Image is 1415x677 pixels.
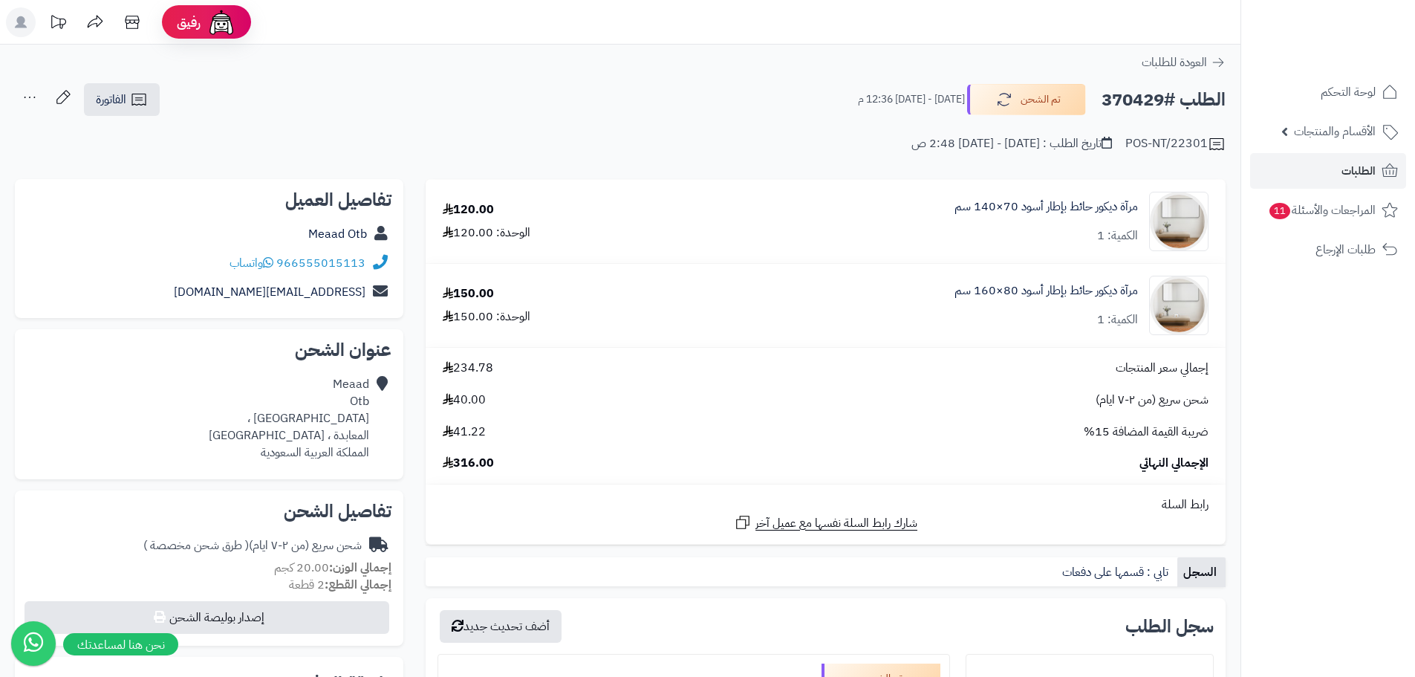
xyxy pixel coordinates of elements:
[329,559,391,577] strong: إجمالي الوزن:
[209,376,369,461] div: Meaad Otb [GEOGRAPHIC_DATA] ، المعابدة ، [GEOGRAPHIC_DATA] المملكة العربية السعودية
[432,496,1220,514] div: رابط السلة
[954,282,1138,299] a: مرآة ديكور حائط بإطار أسود 80×160 سم
[143,537,362,554] div: شحن سريع (من ٢-٧ ايام)
[230,254,273,272] a: واتساب
[276,254,365,272] a: 966555015113
[1102,85,1226,115] h2: الطلب #370429
[443,224,530,242] div: الوحدة: 120.00
[1142,54,1226,71] a: العودة للطلبات
[443,424,486,441] span: 41.22
[1294,121,1376,142] span: الأقسام والمنتجات
[443,308,530,325] div: الوحدة: 150.00
[1250,192,1406,228] a: المراجعات والأسئلة11
[443,360,493,377] span: 234.78
[911,135,1112,152] div: تاريخ الطلب : [DATE] - [DATE] 2:48 ص
[27,191,391,209] h2: تفاصيل العميل
[1097,227,1138,244] div: الكمية: 1
[206,7,236,37] img: ai-face.png
[1096,392,1209,409] span: شحن سريع (من ٢-٧ ايام)
[1315,239,1376,260] span: طلبات الإرجاع
[1056,557,1177,587] a: تابي : قسمها على دفعات
[1250,153,1406,189] a: الطلبات
[96,91,126,108] span: الفاتورة
[274,559,391,577] small: 20.00 كجم
[25,601,389,634] button: إصدار بوليصة الشحن
[1268,200,1376,221] span: المراجعات والأسئلة
[1125,618,1214,635] h3: سجل الطلب
[308,225,367,243] a: Meaad Otb
[174,283,365,301] a: [EMAIL_ADDRESS][DOMAIN_NAME]
[440,610,562,643] button: أضف تحديث جديد
[1250,74,1406,110] a: لوحة التحكم
[1084,424,1209,441] span: ضريبة القيمة المضافة 15%
[325,576,391,594] strong: إجمالي القطع:
[1125,135,1226,153] div: POS-NT/22301
[1177,557,1226,587] a: السجل
[755,515,917,532] span: شارك رابط السلة نفسها مع عميل آخر
[177,13,201,31] span: رفيق
[443,201,494,218] div: 120.00
[1150,276,1208,335] img: 1753778503-1-90x90.jpg
[858,92,965,107] small: [DATE] - [DATE] 12:36 م
[84,83,160,116] a: الفاتورة
[1139,455,1209,472] span: الإجمالي النهائي
[954,198,1138,216] a: مرآة ديكور حائط بإطار أسود 70×140 سم
[1314,42,1401,73] img: logo-2.png
[143,537,249,554] span: ( طرق شحن مخصصة )
[734,514,917,532] a: شارك رابط السلة نفسها مع عميل آخر
[1116,360,1209,377] span: إجمالي سعر المنتجات
[1321,82,1376,103] span: لوحة التحكم
[967,84,1086,115] button: تم الشحن
[443,455,494,472] span: 316.00
[443,392,486,409] span: 40.00
[1341,161,1376,181] span: الطلبات
[39,7,77,41] a: تحديثات المنصة
[1250,232,1406,268] a: طلبات الإرجاع
[1097,311,1138,328] div: الكمية: 1
[1142,54,1207,71] span: العودة للطلبات
[289,576,391,594] small: 2 قطعة
[27,502,391,520] h2: تفاصيل الشحن
[1269,203,1290,219] span: 11
[27,341,391,359] h2: عنوان الشحن
[1150,192,1208,251] img: 1753776948-1-90x90.jpg
[443,285,494,302] div: 150.00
